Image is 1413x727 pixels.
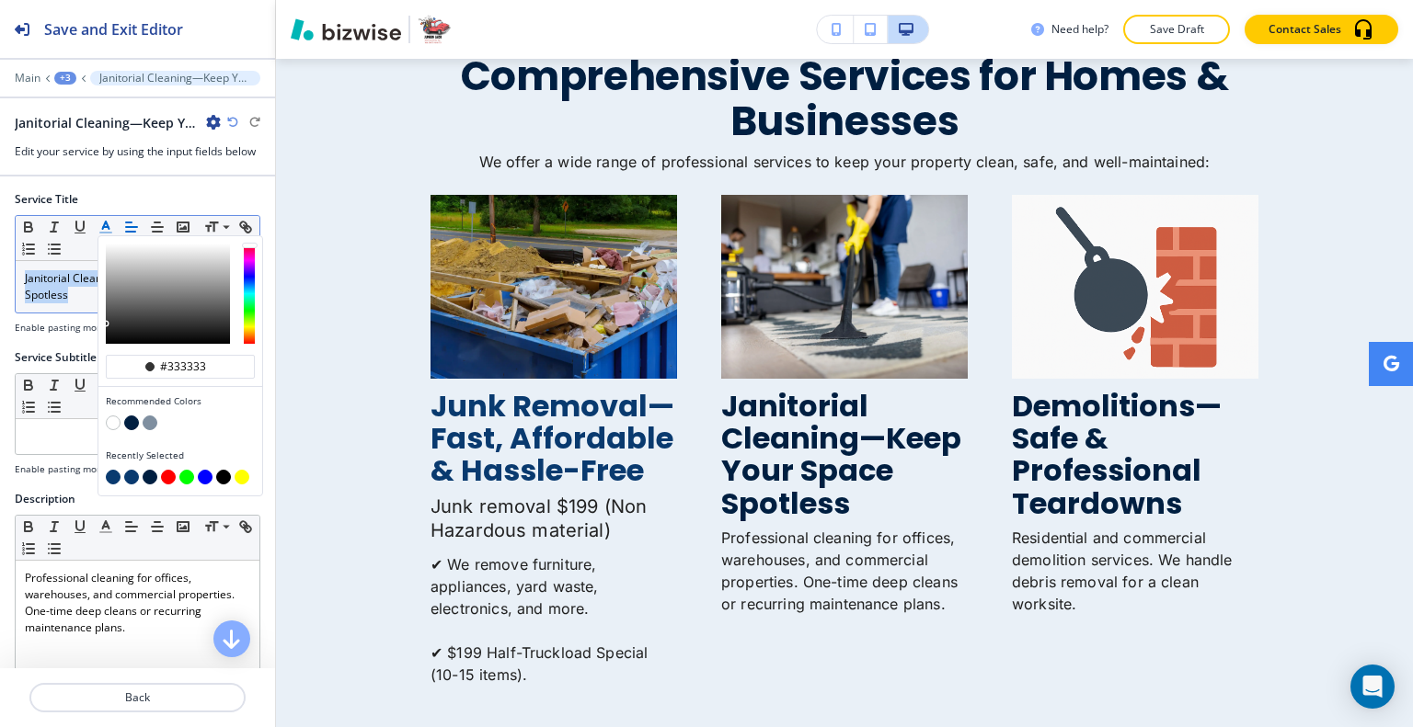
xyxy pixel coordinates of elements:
button: Save Draft [1123,15,1230,44]
h2: Comprehensive Services for Homes & Businesses [431,54,1258,143]
h4: Recommended Colors [106,394,255,408]
h4: Enable pasting more styles (dev only) [15,321,179,335]
p: We offer a wide range of professional services to keep your property clean, safe, and well-mainta... [431,143,1258,173]
h2: Save and Exit Editor [44,18,183,40]
button: Main [15,72,40,85]
h3: Need help? [1051,21,1109,38]
p: Save Draft [1147,21,1206,38]
p: Residential and commercial demolition services. We handle debris removal for a clean worksite. [1012,527,1258,615]
h2: Description [15,491,75,507]
p: Janitorial Cleaning—Keep Your Space Spotless [25,270,250,303]
p: ✔ $199 Half-Truckload Special (10-15 items). [431,642,677,686]
h4: Recently Selected [106,449,255,462]
img: <p><span style="color: rgb(9, 58, 111);">Junk Removal—Fast, Affordable &amp; Hassle-Free</span></p> [431,195,677,379]
button: Janitorial Cleaning—Keep Your Space Spotless [90,71,260,85]
p: ✔ We remove furniture, appliances, yard waste, electronics, and more. [431,553,677,619]
h3: Demolitions—Safe & Professional Teardowns [1012,390,1258,519]
p: Contact Sales [1269,21,1341,38]
a: Social media link to google account [1369,342,1413,386]
img: Demolitions—Safe & Professional Teardowns [1012,195,1258,379]
h3: Edit your service by using the input fields below [15,143,260,160]
div: Open Intercom Messenger [1350,665,1395,709]
h2: Janitorial Cleaning—Keep Your Space Spotless [15,113,199,132]
h4: Enable pasting more styles (dev only) [15,462,179,476]
button: Recommended ColorsRecently Selected [93,216,119,238]
span: Junk Removal—Fast, Affordable & Hassle-Free [431,385,680,491]
h2: Service Subtitle [15,349,97,366]
img: Bizwise Logo [291,18,401,40]
img: Your Logo [418,15,452,44]
button: Contact Sales [1245,15,1398,44]
button: Back [29,683,246,712]
p: Janitorial Cleaning—Keep Your Space Spotless [99,72,251,85]
p: Junk removal $199 (Non Hazardous material) [431,494,677,542]
p: Back [31,689,244,706]
img: Janitorial Cleaning—Keep Your Space Spotless [721,195,968,379]
button: +3 [54,72,76,85]
p: Professional cleaning for offices, warehouses, and commercial properties. One-time deep cleans or... [25,570,250,636]
h3: Janitorial Cleaning—Keep Your Space Spotless [721,390,968,519]
h2: Service Title [15,191,78,208]
p: Professional cleaning for offices, warehouses, and commercial properties. One-time deep cleans or... [721,527,968,615]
